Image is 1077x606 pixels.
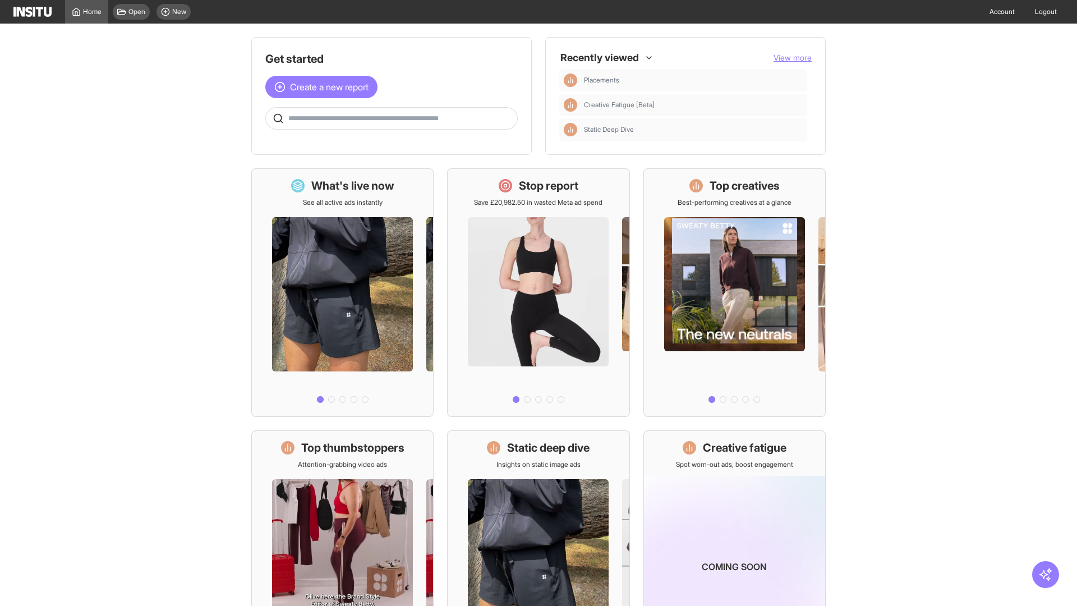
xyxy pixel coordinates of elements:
[251,168,434,417] a: What's live nowSee all active ads instantly
[128,7,145,16] span: Open
[507,440,590,456] h1: Static deep dive
[774,53,812,62] span: View more
[564,74,577,87] div: Insights
[265,76,378,98] button: Create a new report
[584,76,619,85] span: Placements
[710,178,780,194] h1: Top creatives
[172,7,186,16] span: New
[584,125,634,134] span: Static Deep Dive
[584,76,803,85] span: Placements
[496,460,581,469] p: Insights on static image ads
[447,168,629,417] a: Stop reportSave £20,982.50 in wasted Meta ad spend
[774,52,812,63] button: View more
[584,125,803,134] span: Static Deep Dive
[303,198,383,207] p: See all active ads instantly
[584,100,655,109] span: Creative Fatigue [Beta]
[83,7,102,16] span: Home
[298,460,387,469] p: Attention-grabbing video ads
[311,178,394,194] h1: What's live now
[584,100,803,109] span: Creative Fatigue [Beta]
[519,178,578,194] h1: Stop report
[265,51,518,67] h1: Get started
[564,123,577,136] div: Insights
[564,98,577,112] div: Insights
[643,168,826,417] a: Top creativesBest-performing creatives at a glance
[13,7,52,17] img: Logo
[301,440,404,456] h1: Top thumbstoppers
[474,198,602,207] p: Save £20,982.50 in wasted Meta ad spend
[290,80,369,94] span: Create a new report
[678,198,791,207] p: Best-performing creatives at a glance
